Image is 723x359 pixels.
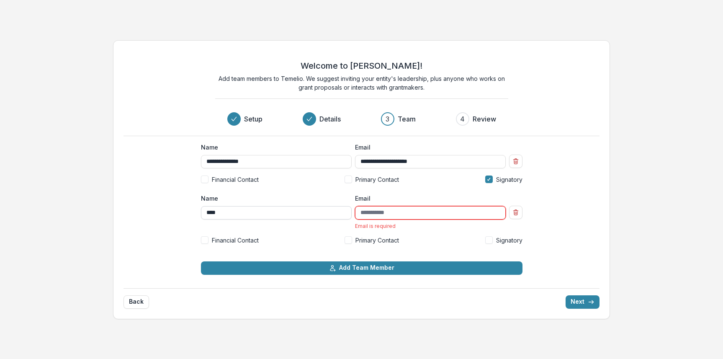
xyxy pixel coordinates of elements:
[201,261,522,275] button: Add Team Member
[509,155,522,168] button: Remove team member
[212,175,259,184] span: Financial Contact
[386,114,389,124] div: 3
[201,143,347,152] label: Name
[473,114,496,124] h3: Review
[509,206,522,219] button: Remove team member
[460,114,465,124] div: 4
[244,114,262,124] h3: Setup
[319,114,341,124] h3: Details
[215,74,508,92] p: Add team members to Temelio. We suggest inviting your entity's leadership, plus anyone who works ...
[355,236,399,245] span: Primary Contact
[124,295,149,309] button: Back
[201,194,347,203] label: Name
[301,61,422,71] h2: Welcome to [PERSON_NAME]!
[355,143,501,152] label: Email
[355,194,501,203] label: Email
[496,175,522,184] span: Signatory
[355,175,399,184] span: Primary Contact
[566,295,599,309] button: Next
[496,236,522,245] span: Signatory
[212,236,259,245] span: Financial Contact
[398,114,416,124] h3: Team
[355,223,506,229] div: Email is required
[227,112,496,126] div: Progress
